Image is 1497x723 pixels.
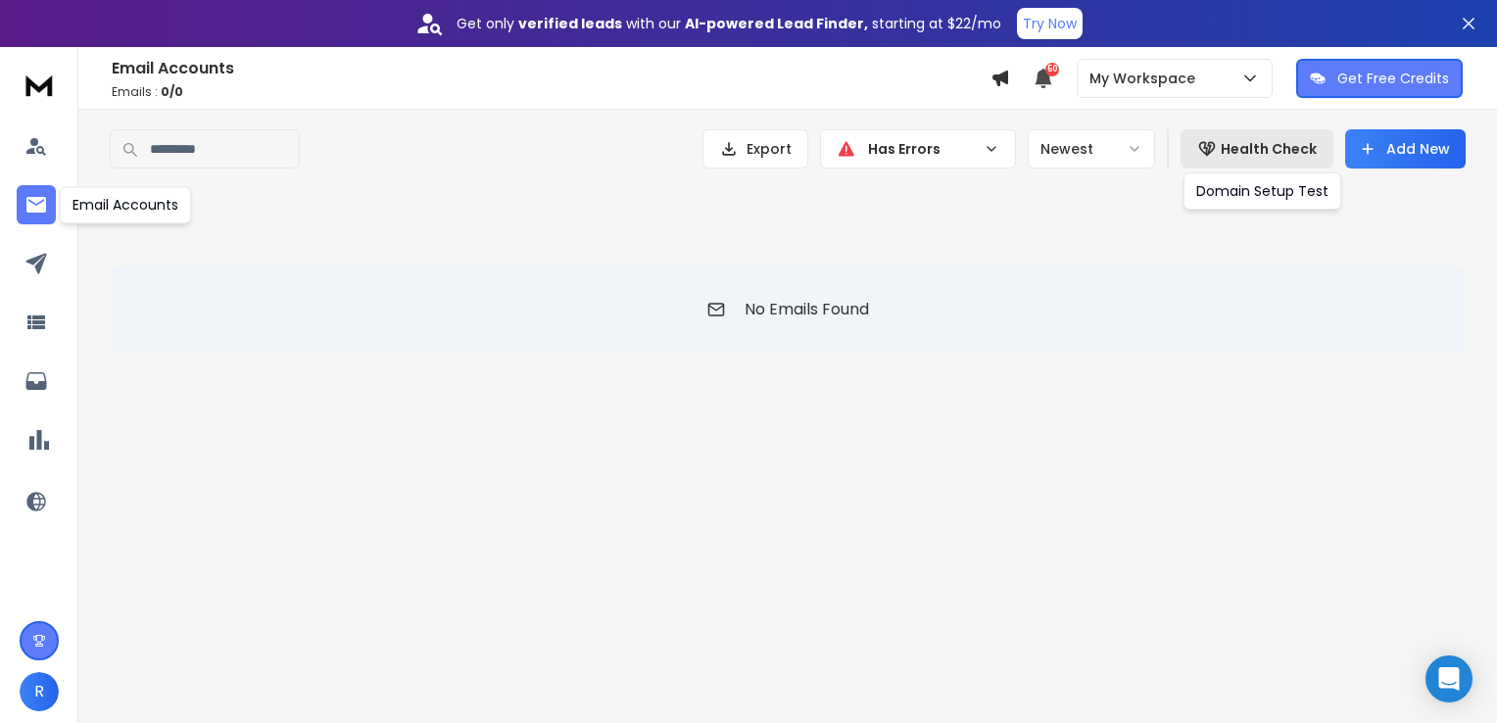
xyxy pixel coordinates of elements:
img: logo [20,67,59,103]
span: 0 / 0 [161,83,183,100]
button: Health Check [1181,129,1333,169]
button: Export [702,129,808,169]
p: Health Check [1221,139,1317,159]
button: Add New [1345,129,1466,169]
p: Get only with our starting at $22/mo [457,14,1001,33]
p: No Emails Found [745,298,869,321]
button: Try Now [1017,8,1083,39]
div: Domain Setup Test [1183,172,1341,210]
div: Open Intercom Messenger [1425,655,1473,702]
span: 50 [1045,63,1059,76]
div: Email Accounts [60,186,191,223]
strong: verified leads [518,14,622,33]
button: Newest [1028,129,1155,169]
p: Emails : [112,84,990,100]
p: Try Now [1023,14,1077,33]
h1: Email Accounts [112,57,990,80]
button: Get Free Credits [1296,59,1463,98]
p: Get Free Credits [1337,69,1449,88]
p: My Workspace [1089,69,1203,88]
strong: AI-powered Lead Finder, [685,14,868,33]
button: R [20,672,59,711]
p: Has Errors [868,139,976,159]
